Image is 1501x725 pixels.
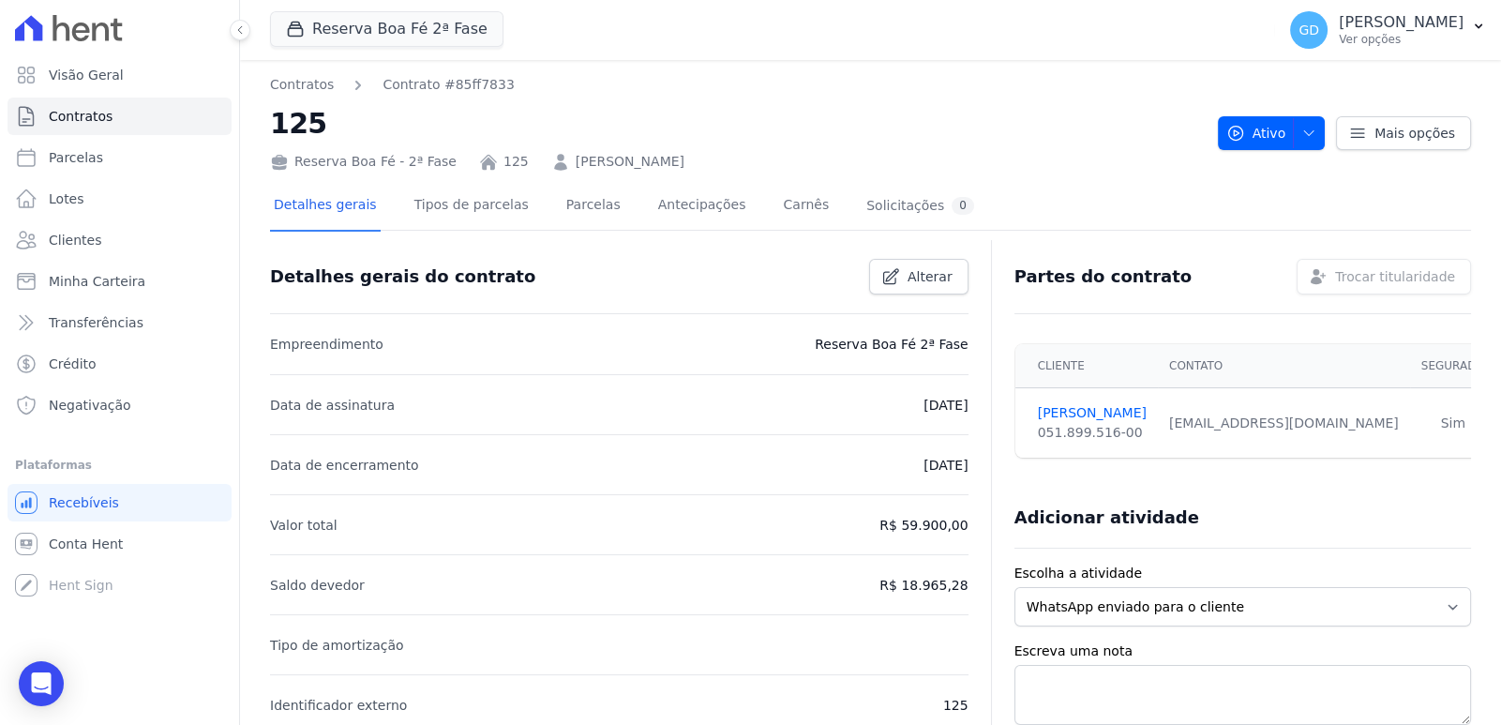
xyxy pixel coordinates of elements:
[8,386,232,424] a: Negativação
[49,148,103,167] span: Parcelas
[15,454,224,476] div: Plataformas
[270,75,515,95] nav: Breadcrumb
[923,454,968,476] p: [DATE]
[1275,4,1501,56] button: GD [PERSON_NAME] Ver opções
[863,182,978,232] a: Solicitações0
[923,394,968,416] p: [DATE]
[270,75,334,95] a: Contratos
[411,182,533,232] a: Tipos de parcelas
[270,75,1203,95] nav: Breadcrumb
[779,182,833,232] a: Carnês
[1298,23,1319,37] span: GD
[1014,564,1471,583] label: Escolha a atividade
[49,313,143,332] span: Transferências
[1339,13,1463,32] p: [PERSON_NAME]
[49,231,101,249] span: Clientes
[49,535,123,553] span: Conta Hent
[866,197,974,215] div: Solicitações
[1336,116,1471,150] a: Mais opções
[19,661,64,706] div: Open Intercom Messenger
[270,333,383,355] p: Empreendimento
[563,182,624,232] a: Parcelas
[815,333,968,355] p: Reserva Boa Fé 2ª Fase
[869,259,968,295] a: Alterar
[1410,344,1496,388] th: Segurado
[8,98,232,135] a: Contratos
[8,263,232,300] a: Minha Carteira
[270,394,395,416] p: Data de assinatura
[1038,423,1147,443] div: 051.899.516-00
[503,152,529,172] a: 125
[1374,124,1455,143] span: Mais opções
[1158,344,1410,388] th: Contato
[879,574,968,597] p: R$ 18.965,28
[383,75,514,95] a: Contrato #85ff7833
[49,189,84,208] span: Lotes
[49,107,113,126] span: Contratos
[49,272,145,291] span: Minha Carteira
[49,355,97,373] span: Crédito
[1410,388,1496,459] td: Sim
[49,66,124,84] span: Visão Geral
[1014,265,1193,288] h3: Partes do contrato
[270,11,503,47] button: Reserva Boa Fé 2ª Fase
[270,694,407,717] p: Identificador externo
[1014,506,1199,529] h3: Adicionar atividade
[654,182,750,232] a: Antecipações
[8,525,232,563] a: Conta Hent
[1169,414,1399,433] div: [EMAIL_ADDRESS][DOMAIN_NAME]
[270,152,457,172] div: Reserva Boa Fé - 2ª Fase
[270,574,365,597] p: Saldo devedor
[1339,32,1463,47] p: Ver opções
[1218,116,1326,150] button: Ativo
[1226,116,1286,150] span: Ativo
[8,139,232,176] a: Parcelas
[270,265,535,288] h3: Detalhes gerais do contrato
[879,514,968,536] p: R$ 59.900,00
[270,514,338,536] p: Valor total
[49,396,131,415] span: Negativação
[1014,642,1471,661] label: Escreva uma nota
[576,152,684,172] a: [PERSON_NAME]
[49,493,119,512] span: Recebíveis
[8,345,232,383] a: Crédito
[270,182,381,232] a: Detalhes gerais
[1015,344,1158,388] th: Cliente
[952,197,974,215] div: 0
[943,694,968,717] p: 125
[8,180,232,218] a: Lotes
[8,56,232,94] a: Visão Geral
[270,102,1203,144] h2: 125
[270,634,404,657] p: Tipo de amortização
[270,454,419,476] p: Data de encerramento
[908,267,953,286] span: Alterar
[8,304,232,341] a: Transferências
[8,221,232,259] a: Clientes
[8,484,232,521] a: Recebíveis
[1038,403,1147,423] a: [PERSON_NAME]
